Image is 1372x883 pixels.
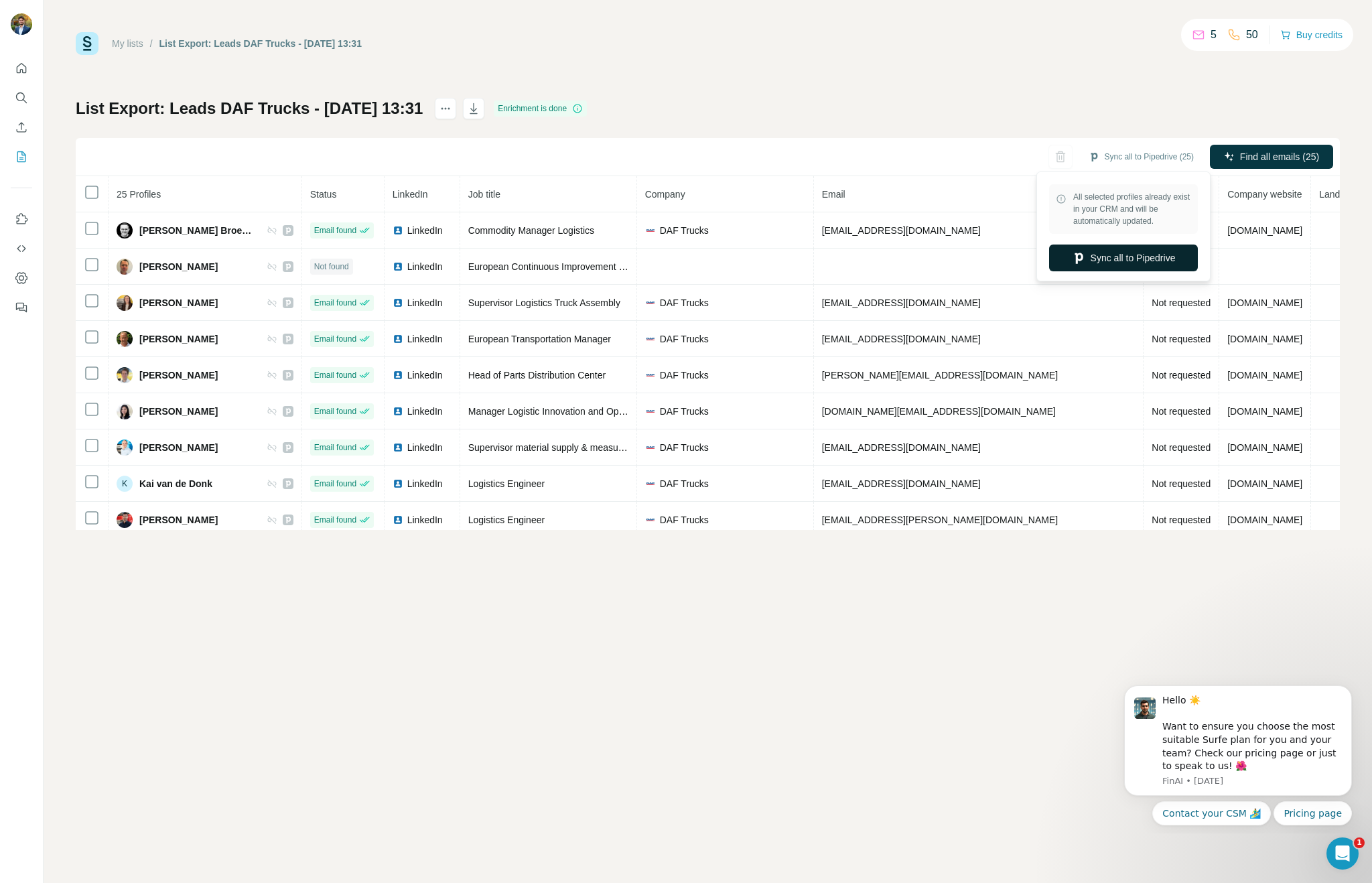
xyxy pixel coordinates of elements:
[150,37,153,50] li: /
[1280,25,1343,44] button: Buy credits
[393,442,403,453] img: LinkedIn logo
[1227,370,1302,381] span: [DOMAIN_NAME]
[645,370,656,381] img: company-logo
[660,332,709,346] span: DAF Trucks
[1227,334,1302,344] span: [DOMAIN_NAME]
[822,406,1056,417] span: [DOMAIN_NAME][EMAIL_ADDRESS][DOMAIN_NAME]
[822,297,981,308] span: [EMAIL_ADDRESS][DOMAIN_NAME]
[117,439,133,456] img: Avatar
[1152,515,1211,525] span: Not requested
[645,442,656,453] img: company-logo
[112,38,143,49] a: My lists
[314,441,356,454] span: Email found
[117,295,133,311] img: Avatar
[660,477,709,490] span: DAF Trucks
[435,98,456,119] button: actions
[468,442,736,453] span: Supervisor material supply & measurement - Engine Test Center
[407,441,443,454] span: LinkedIn
[1246,27,1258,43] p: 50
[314,405,356,417] span: Email found
[314,224,356,236] span: Email found
[407,332,443,346] span: LinkedIn
[645,478,656,489] img: company-logo
[139,260,218,273] span: [PERSON_NAME]
[393,334,403,344] img: LinkedIn logo
[393,406,403,417] img: LinkedIn logo
[393,189,428,200] span: LinkedIn
[468,478,545,489] span: Logistics Engineer
[117,476,133,492] div: K
[660,368,709,382] span: DAF Trucks
[117,259,133,275] img: Avatar
[660,513,709,527] span: DAF Trucks
[1211,27,1217,43] p: 5
[139,368,218,382] span: [PERSON_NAME]
[117,331,133,347] img: Avatar
[139,513,218,527] span: [PERSON_NAME]
[407,513,443,527] span: LinkedIn
[139,441,218,454] span: [PERSON_NAME]
[822,515,1058,525] span: [EMAIL_ADDRESS][PERSON_NAME][DOMAIN_NAME]
[117,403,133,419] img: Avatar
[314,478,356,490] span: Email found
[660,224,709,237] span: DAF Trucks
[468,334,611,344] span: European Transportation Manager
[468,515,545,525] span: Logistics Engineer
[645,297,656,308] img: company-logo
[468,297,620,308] span: Supervisor Logistics Truck Assembly
[1227,442,1302,453] span: [DOMAIN_NAME]
[11,86,32,110] button: Search
[1049,245,1198,271] button: Sync all to Pipedrive
[822,225,981,236] span: [EMAIL_ADDRESS][DOMAIN_NAME]
[645,406,656,417] img: company-logo
[1104,673,1372,833] iframe: Intercom notifications message
[117,189,161,200] span: 25 Profiles
[393,225,403,236] img: LinkedIn logo
[407,405,443,418] span: LinkedIn
[11,236,32,261] button: Use Surfe API
[1354,837,1365,848] span: 1
[1152,370,1211,381] span: Not requested
[645,515,656,525] img: company-logo
[11,13,32,35] img: Avatar
[139,296,218,310] span: [PERSON_NAME]
[11,56,32,80] button: Quick start
[117,512,133,528] img: Avatar
[822,334,981,344] span: [EMAIL_ADDRESS][DOMAIN_NAME]
[1073,191,1191,227] span: All selected profiles already exist in your CRM and will be automatically updated.
[1227,406,1302,417] span: [DOMAIN_NAME]
[117,222,133,239] img: Avatar
[1079,147,1203,167] button: Sync all to Pipedrive (25)
[1319,189,1355,200] span: Landline
[1152,297,1211,308] span: Not requested
[1210,145,1333,169] button: Find all emails (25)
[1240,150,1319,163] span: Find all emails (25)
[139,405,218,418] span: [PERSON_NAME]
[645,334,656,344] img: company-logo
[393,370,403,381] img: LinkedIn logo
[393,261,403,272] img: LinkedIn logo
[314,297,356,309] span: Email found
[139,224,253,237] span: [PERSON_NAME] Broekmaat
[660,441,709,454] span: DAF Trucks
[407,368,443,382] span: LinkedIn
[822,189,845,200] span: Email
[645,189,685,200] span: Company
[468,189,500,200] span: Job title
[660,296,709,310] span: DAF Trucks
[117,367,133,383] img: Avatar
[314,333,356,345] span: Email found
[159,37,362,50] div: List Export: Leads DAF Trucks - [DATE] 13:31
[11,145,32,169] button: My lists
[1227,297,1302,308] span: [DOMAIN_NAME]
[1227,515,1302,525] span: [DOMAIN_NAME]
[1227,225,1302,236] span: [DOMAIN_NAME]
[139,332,218,346] span: [PERSON_NAME]
[393,515,403,525] img: LinkedIn logo
[468,406,850,417] span: Manager Logistic Innovation and Operation Support at Paccar Parts [GEOGRAPHIC_DATA]
[822,478,981,489] span: [EMAIL_ADDRESS][DOMAIN_NAME]
[314,514,356,526] span: Email found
